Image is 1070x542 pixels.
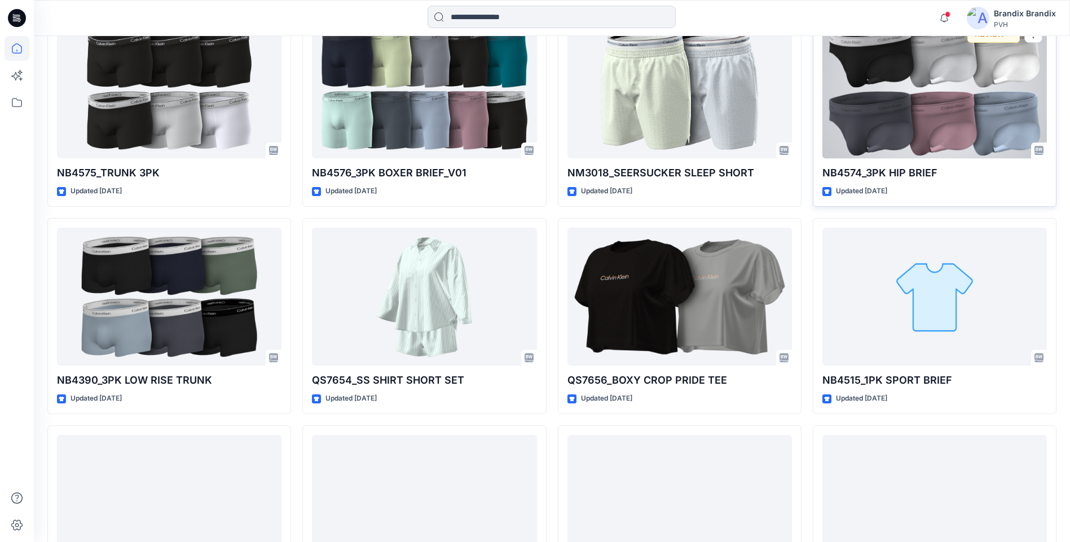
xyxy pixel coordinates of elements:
p: NB4515_1PK SPORT BRIEF [822,372,1047,388]
a: QS7656_BOXY CROP PRIDE TEE [567,228,792,366]
p: NB4390_3PK LOW RISE TRUNK [57,372,281,388]
p: Updated [DATE] [325,393,377,405]
div: Brandix Brandix [994,7,1056,20]
p: Updated [DATE] [71,185,122,197]
a: NB4515_1PK SPORT BRIEF [822,228,1047,366]
a: NM3018_SEERSUCKER SLEEP SHORT [567,20,792,158]
img: avatar [967,7,989,29]
p: Updated [DATE] [836,185,887,197]
p: Updated [DATE] [581,393,632,405]
p: QS7656_BOXY CROP PRIDE TEE [567,372,792,388]
p: Updated [DATE] [581,185,632,197]
p: Updated [DATE] [325,185,377,197]
p: NB4575_TRUNK 3PK [57,165,281,181]
p: Updated [DATE] [71,393,122,405]
p: NB4574_3PK HIP BRIEF [822,165,1047,181]
a: NB4574_3PK HIP BRIEF [822,20,1047,158]
p: Updated [DATE] [836,393,887,405]
div: PVH [994,20,1056,29]
a: NB4576_3PK BOXER BRIEF_V01 [312,20,536,158]
p: NB4576_3PK BOXER BRIEF_V01 [312,165,536,181]
a: NB4390_3PK LOW RISE TRUNK [57,228,281,366]
p: QS7654_SS SHIRT SHORT SET [312,372,536,388]
a: NB4575_TRUNK 3PK [57,20,281,158]
p: NM3018_SEERSUCKER SLEEP SHORT [567,165,792,181]
a: QS7654_SS SHIRT SHORT SET [312,228,536,366]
